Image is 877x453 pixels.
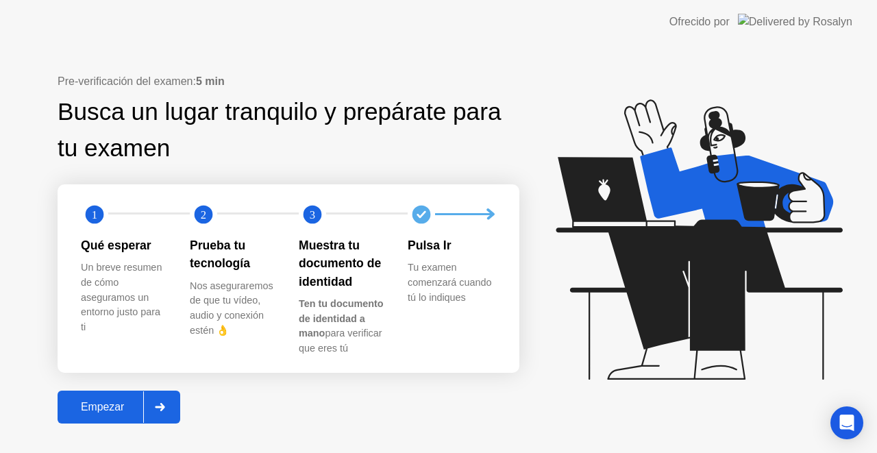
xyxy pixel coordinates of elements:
div: Open Intercom Messenger [830,406,863,439]
img: Delivered by Rosalyn [738,14,852,29]
div: Qué esperar [81,236,168,254]
div: Nos aseguraremos de que tu vídeo, audio y conexión estén 👌 [190,279,277,338]
div: Pulsa Ir [408,236,495,254]
text: 1 [92,208,97,221]
div: Muestra tu documento de identidad [299,236,386,291]
div: para verificar que eres tú [299,297,386,356]
div: Empezar [62,401,143,413]
b: 5 min [196,75,225,87]
div: Pre-verificación del examen: [58,73,519,90]
div: Un breve resumen de cómo aseguramos un entorno justo para ti [81,260,168,334]
div: Busca un lugar tranquilo y prepárate para tu examen [58,94,519,167]
div: Tu examen comenzará cuando tú lo indiques [408,260,495,305]
text: 3 [310,208,315,221]
button: Empezar [58,391,180,424]
div: Prueba tu tecnología [190,236,277,273]
div: Ofrecido por [669,14,730,30]
b: Ten tu documento de identidad a mano [299,298,384,339]
text: 2 [201,208,206,221]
